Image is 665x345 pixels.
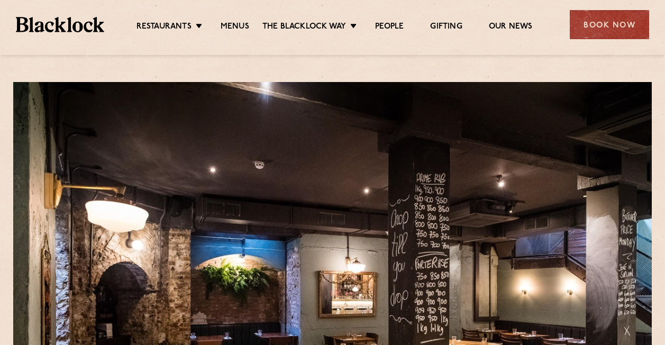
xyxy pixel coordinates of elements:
a: The Blacklock Way [262,22,346,33]
a: Menus [221,22,249,33]
div: Book Now [570,10,649,39]
a: People [375,22,404,33]
a: Gifting [430,22,462,33]
a: Restaurants [136,22,192,33]
a: Our News [489,22,533,33]
img: BL_Textured_Logo-footer-cropped.svg [16,17,104,32]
